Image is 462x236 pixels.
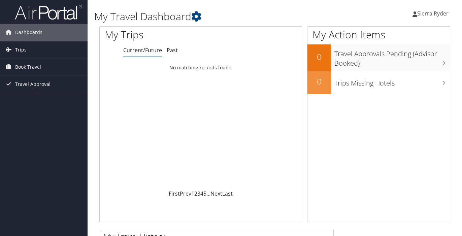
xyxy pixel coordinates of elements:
[194,190,197,197] a: 2
[200,190,203,197] a: 4
[105,28,212,42] h1: My Trips
[191,190,194,197] a: 1
[307,28,450,42] h1: My Action Items
[334,75,450,88] h3: Trips Missing Hotels
[15,4,82,20] img: airportal-logo.png
[307,76,331,87] h2: 0
[334,46,450,68] h3: Travel Approvals Pending (Advisor Booked)
[197,190,200,197] a: 3
[206,190,210,197] span: …
[412,3,455,24] a: Sierra Ryder
[167,46,178,54] a: Past
[307,44,450,70] a: 0Travel Approvals Pending (Advisor Booked)
[222,190,233,197] a: Last
[203,190,206,197] a: 5
[15,76,51,93] span: Travel Approval
[210,190,222,197] a: Next
[307,71,450,94] a: 0Trips Missing Hotels
[15,24,42,41] span: Dashboards
[180,190,191,197] a: Prev
[94,9,335,24] h1: My Travel Dashboard
[307,51,331,63] h2: 0
[100,62,302,74] td: No matching records found
[169,190,180,197] a: First
[417,10,449,17] span: Sierra Ryder
[15,59,41,75] span: Book Travel
[15,41,27,58] span: Trips
[123,46,162,54] a: Current/Future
